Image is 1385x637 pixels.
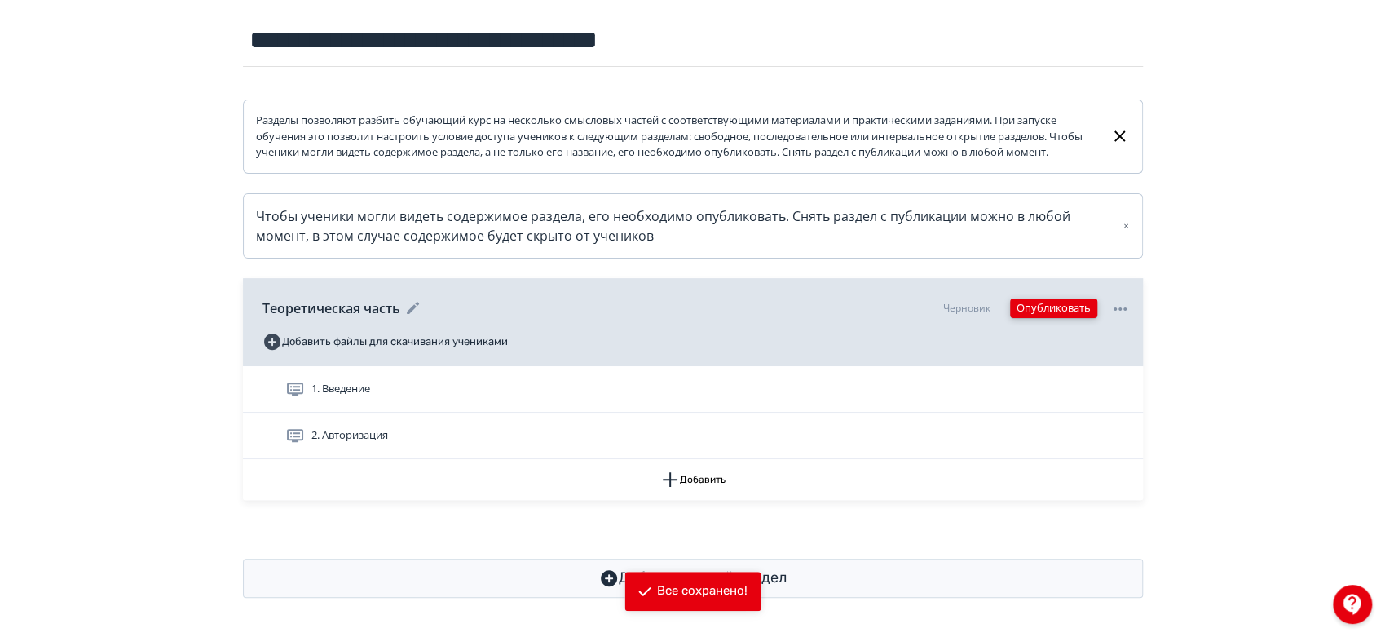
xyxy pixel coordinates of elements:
[243,366,1143,413] div: 1. Введение
[243,459,1143,500] button: Добавить
[256,206,1130,246] div: Чтобы ученики могли видеть содержимое раздела, его необходимо опубликовать. Снять раздел с публик...
[243,413,1143,459] div: 2. Авторизация
[657,583,748,599] div: Все сохранено!
[943,301,990,316] div: Черновик
[1010,299,1097,318] button: Опубликовать
[311,427,388,444] span: 2. Авторизация
[243,559,1143,598] button: Добавить новый раздел
[262,299,400,318] span: Теоретическая часть
[262,329,508,355] button: Добавить файлы для скачивания учениками
[256,113,1098,161] div: Разделы позволяют разбить обучающий курс на несколько смысловых частей с соответствующими материа...
[311,381,370,397] span: 1. Введение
